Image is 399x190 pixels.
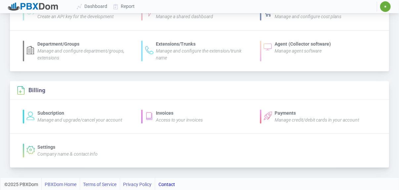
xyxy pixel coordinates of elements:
[275,48,322,54] i: Manage agent software
[380,1,391,12] button: ✷
[37,48,124,60] i: Manage and configure department/groups, extensions
[384,5,387,9] span: ✷
[156,14,213,19] i: Manage a shared dashboard
[156,117,203,123] i: Access to your invoices
[37,117,122,123] i: Manage and upgrade/cancel your account
[37,41,135,48] div: Department/Groups
[156,110,203,117] div: Invoices
[111,0,138,13] a: Report
[37,14,113,19] i: Create an API key for the development
[275,41,331,48] div: Agent (Collector software)
[275,14,341,19] i: Manage and configure cost plans
[275,110,359,117] div: Payments
[37,110,122,117] div: Subscription
[275,117,359,123] i: Manage credit/debit cards in your account
[37,151,98,157] i: Company name & contact info
[156,48,242,60] i: Manage and configure the extension/trunk name
[74,0,111,13] a: Dashboard
[17,86,45,95] section: Billing
[156,41,254,48] div: Extensions/Trunks
[37,144,98,151] div: Settings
